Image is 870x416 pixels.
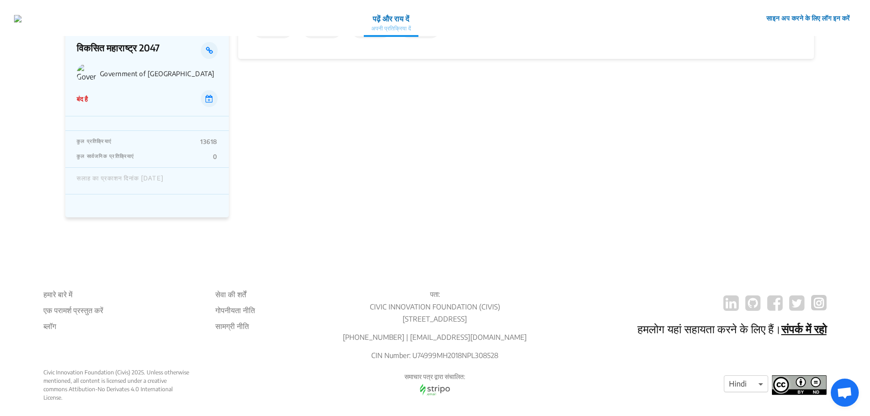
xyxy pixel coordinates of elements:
a: ब्लॉग [43,321,103,332]
a: संपर्क में रहो [781,322,827,336]
p: पढ़ें और राय दें [371,13,411,24]
div: सलाह का प्रकाशन दिनांक [DATE] [77,175,163,187]
p: 0 [213,153,217,160]
p: अपनी प्रतिक्रिया दें [371,24,411,33]
p: [STREET_ADDRESS] [329,314,541,324]
div: Civic Innovation Foundation (Civis) 2025. Unless otherwise mentioned, all content is licensed und... [43,368,191,402]
p: Government of [GEOGRAPHIC_DATA] [100,70,218,78]
li: एक परामर्श प्रस्तुत करें [43,305,103,316]
p: कुल प्रतिक्रियाएं [77,138,112,145]
div: Open chat [831,379,859,407]
p: पता: [329,289,541,300]
p: विकसित महाराष्ट्र 2047 [77,42,201,59]
img: stripo email logo [415,381,454,398]
p: हमलोग यहां सहायता करने के लिए हैं। [637,320,827,337]
p: बंद है [77,94,88,104]
p: CIVIC INNOVATION FOUNDATION (CIVIS) [329,301,541,312]
button: साइन अप करने के लिए लॉग इन करें [760,11,856,25]
img: Government of Maharashtra logo [77,64,96,83]
p: कुल सार्वजनिक प्रतिक्रियाएं [77,153,134,160]
li: गोपनीयता नीति [215,305,255,316]
p: 13618 [200,138,217,145]
li: सेवा की शर्तें [215,289,255,300]
li: हमारे बारे में [43,289,103,300]
img: 7907nfqetxyivg6ubhai9kg9bhzr [14,15,21,22]
img: footer logo [772,375,827,395]
li: सामग्री नीति [215,321,255,332]
p: CIN Number: U74999MH2018NPL308528 [329,350,541,361]
p: [PHONE_NUMBER] | [EMAIL_ADDRESS][DOMAIN_NAME] [329,332,541,343]
p: समाचार पत्र द्वारा संचालित: [329,372,541,381]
